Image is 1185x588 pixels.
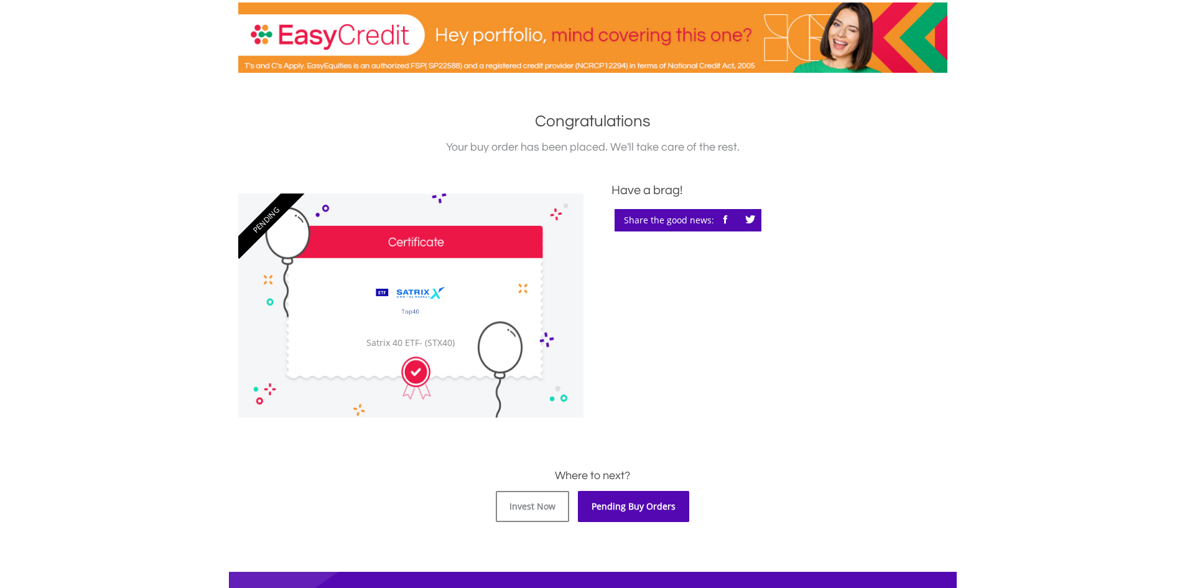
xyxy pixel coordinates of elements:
[238,467,947,485] h3: Where to next?
[365,274,456,330] img: TFSA.STX40.png
[238,139,947,156] div: Your buy order has been placed. We'll take care of the rest.
[496,491,569,522] a: Invest Now
[238,2,947,73] img: EasyCredit Promotion Banner
[350,337,471,349] div: Satrix 40 ETF
[238,110,947,133] h1: Congratulations
[419,337,455,348] span: - (STX40)
[578,491,689,522] a: Pending Buy Orders
[615,209,761,231] div: Share the good news:
[611,181,947,200] div: Have a brag!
